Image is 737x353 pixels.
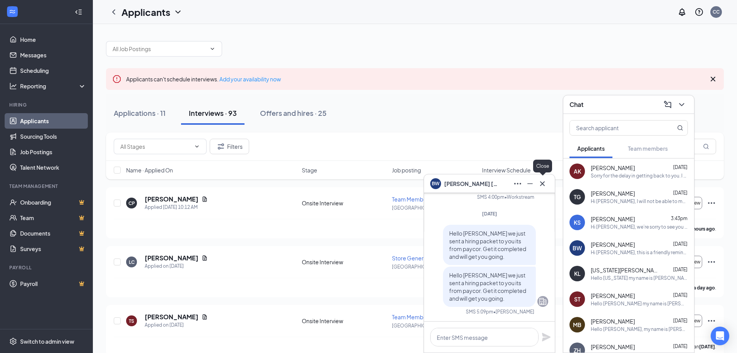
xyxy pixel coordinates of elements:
[20,276,86,291] a: PayrollCrown
[591,343,635,351] span: [PERSON_NAME]
[699,344,715,350] b: [DATE]
[302,199,387,207] div: Onsite Interview
[145,313,198,321] h5: [PERSON_NAME]
[591,172,688,179] div: Sorry for the delay in getting back to you. I already interviewed with [PERSON_NAME] but I haven'...
[570,121,662,135] input: Search applicant
[9,183,85,189] div: Team Management
[591,266,660,274] span: [US_STATE][PERSON_NAME]
[591,241,635,248] span: [PERSON_NAME]
[574,219,581,226] div: KS
[9,8,16,15] svg: WorkstreamLogo
[694,7,704,17] svg: QuestionInfo
[392,313,429,320] span: Team Member
[493,308,534,315] span: • [PERSON_NAME]
[20,226,86,241] a: DocumentsCrown
[20,47,86,63] a: Messages
[114,108,166,118] div: Applications · 11
[591,164,635,172] span: [PERSON_NAME]
[210,139,249,154] button: Filter Filters
[109,7,118,17] a: ChevronLeft
[20,338,74,345] div: Switch to admin view
[671,215,687,221] span: 3:43pm
[673,292,687,298] span: [DATE]
[145,203,208,211] div: Applied [DATE] 10:12 AM
[20,144,86,160] a: Job Postings
[392,263,477,270] p: [GEOGRAPHIC_DATA] (7789)
[693,285,715,291] b: a day ago
[302,317,387,325] div: Onsite Interview
[675,98,688,111] button: ChevronDown
[574,295,580,303] div: ST
[525,179,535,188] svg: Minimize
[260,108,327,118] div: Offers and hires · 25
[113,45,206,53] input: All Job Postings
[707,257,716,267] svg: Ellipses
[9,338,17,345] svg: Settings
[9,264,85,271] div: Payroll
[202,314,208,320] svg: Document
[591,275,688,281] div: Hello [US_STATE] my name is [PERSON_NAME] I am the manger at the Edwardsville wendys and was wond...
[591,189,635,197] span: [PERSON_NAME]
[392,205,477,211] p: [GEOGRAPHIC_DATA] (7789)
[145,262,208,270] div: Applied on [DATE]
[449,230,526,260] span: Hello [PERSON_NAME] we just sent a hiring packet to you its from paycor. Get it completed and wil...
[216,142,226,151] svg: Filter
[194,143,200,150] svg: ChevronDown
[673,343,687,349] span: [DATE]
[663,100,672,109] svg: ComposeMessage
[504,194,534,200] span: • Workstream
[574,193,581,201] div: TG
[573,244,582,252] div: BW
[628,145,668,152] span: Team members
[392,166,421,174] span: Job posting
[713,9,720,15] div: CC
[392,322,477,329] p: [GEOGRAPHIC_DATA] (7789)
[513,179,522,188] svg: Ellipses
[129,318,134,324] div: TS
[677,7,687,17] svg: Notifications
[573,321,581,329] div: MB
[591,300,688,307] div: Hello [PERSON_NAME] my name is [PERSON_NAME] I am the manager of the Edwardsville [PERSON_NAME] a...
[126,76,281,83] span: Applicants can't schedule interviews.
[707,316,716,325] svg: Ellipses
[145,321,208,329] div: Applied on [DATE]
[673,164,687,170] span: [DATE]
[591,215,635,223] span: [PERSON_NAME]
[591,292,635,300] span: [PERSON_NAME]
[20,63,86,78] a: Scheduling
[449,272,526,302] span: Hello [PERSON_NAME] we just sent a hiring packet to you its from paycor. Get it completed and wil...
[538,179,547,188] svg: Cross
[145,195,198,203] h5: [PERSON_NAME]
[536,177,549,190] button: Cross
[112,74,121,84] svg: Error
[173,7,183,17] svg: ChevronDown
[689,226,715,232] b: 7 hours ago
[20,32,86,47] a: Home
[219,76,281,83] a: Add your availability now
[538,297,547,306] svg: Company
[20,160,86,175] a: Talent Network
[20,241,86,257] a: SurveysCrown
[577,145,605,152] span: Applicants
[302,258,387,266] div: Onsite Interview
[20,210,86,226] a: TeamCrown
[511,177,524,190] button: Ellipses
[591,249,688,256] div: Hi [PERSON_NAME], this is a friendly reminder. Your meeting with [PERSON_NAME]'s for Team Member ...
[591,198,688,205] div: Hi [PERSON_NAME], I will not be able to meet by then. Is there another time to schedule an interv...
[569,100,583,109] h3: Chat
[591,224,688,230] div: Hi [PERSON_NAME], we’re sorry to see you go! Your meeting with [PERSON_NAME]'s for Shift Manager ...
[120,142,191,151] input: All Stages
[128,200,135,207] div: CP
[574,270,581,277] div: KL
[121,5,170,19] h1: Applicants
[677,100,686,109] svg: ChevronDown
[677,125,683,131] svg: MagnifyingGlass
[673,267,687,272] span: [DATE]
[482,166,531,174] span: Interview Schedule
[591,326,688,332] div: Hello [PERSON_NAME], my name is [PERSON_NAME] the manager of the Edwardsville [PERSON_NAME] and I...
[20,113,86,129] a: Applicants
[9,102,85,108] div: Hiring
[477,194,504,200] div: SMS 4:00pm
[673,241,687,247] span: [DATE]
[20,129,86,144] a: Sourcing Tools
